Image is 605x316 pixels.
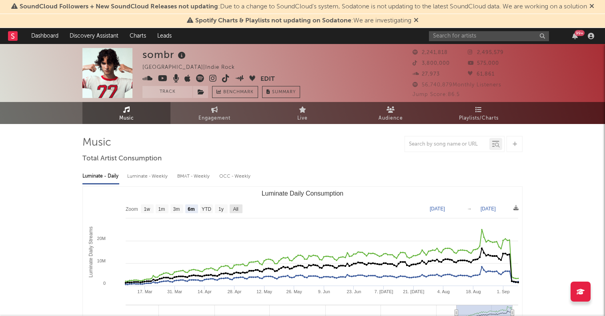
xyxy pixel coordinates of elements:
[88,226,94,277] text: Luminate Daily Streams
[202,206,211,212] text: YTD
[103,281,106,286] text: 0
[413,61,450,66] span: 3,800,000
[256,289,272,294] text: 12. May
[414,18,419,24] span: Dismiss
[223,88,254,97] span: Benchmark
[413,50,448,55] span: 2,241,818
[589,4,594,10] span: Dismiss
[286,289,302,294] text: 26. May
[127,170,169,183] div: Luminate - Weekly
[405,141,489,148] input: Search by song name or URL
[262,190,344,197] text: Luminate Daily Consumption
[497,289,510,294] text: 1. Sep
[429,31,549,41] input: Search for artists
[167,289,182,294] text: 31. Mar
[481,206,496,212] text: [DATE]
[142,48,188,61] div: sombr
[468,50,504,55] span: 2,495,579
[467,206,472,212] text: →
[152,28,177,44] a: Leads
[375,289,393,294] text: 7. [DATE]
[318,289,330,294] text: 9. Jun
[170,102,258,124] a: Engagement
[260,74,275,84] button: Edit
[97,258,106,263] text: 10M
[466,289,481,294] text: 18. Aug
[347,289,361,294] text: 23. Jun
[20,4,218,10] span: SoundCloud Followers + New SoundCloud Releases not updating
[198,114,230,123] span: Engagement
[227,289,241,294] text: 28. Apr
[124,28,152,44] a: Charts
[459,114,499,123] span: Playlists/Charts
[144,206,150,212] text: 1w
[297,114,308,123] span: Live
[379,114,403,123] span: Audience
[188,206,194,212] text: 6m
[195,18,411,24] span: : We are investigating
[137,289,152,294] text: 17. Mar
[142,63,244,72] div: [GEOGRAPHIC_DATA] | Indie Rock
[430,206,445,212] text: [DATE]
[218,206,224,212] text: 1y
[575,30,585,36] div: 99 +
[20,4,587,10] span: : Due to a change to SoundCloud's system, Sodatone is not updating to the latest SoundCloud data....
[82,102,170,124] a: Music
[437,289,450,294] text: 4. Aug
[403,289,424,294] text: 21. [DATE]
[26,28,64,44] a: Dashboard
[195,18,351,24] span: Spotify Charts & Playlists not updating on Sodatone
[173,206,180,212] text: 3m
[435,102,523,124] a: Playlists/Charts
[158,206,165,212] text: 1m
[219,170,251,183] div: OCC - Weekly
[233,206,238,212] text: All
[198,289,212,294] text: 14. Apr
[82,154,162,164] span: Total Artist Consumption
[64,28,124,44] a: Discovery Assistant
[347,102,435,124] a: Audience
[572,33,578,39] button: 99+
[413,82,501,88] span: 56,740,879 Monthly Listeners
[262,86,300,98] button: Summary
[212,86,258,98] a: Benchmark
[177,170,211,183] div: BMAT - Weekly
[468,61,499,66] span: 575,000
[468,72,495,77] span: 61,861
[413,72,440,77] span: 27,973
[126,206,138,212] text: Zoom
[272,90,296,94] span: Summary
[119,114,134,123] span: Music
[142,86,192,98] button: Track
[97,236,106,241] text: 20M
[413,92,460,97] span: Jump Score: 86.5
[258,102,347,124] a: Live
[82,170,119,183] div: Luminate - Daily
